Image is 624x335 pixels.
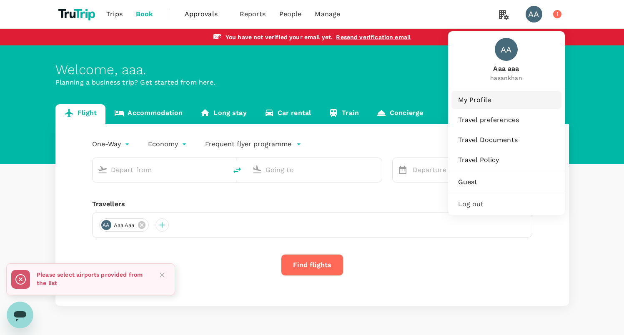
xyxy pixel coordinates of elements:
iframe: Button to launch messaging window [7,302,33,328]
a: Train [320,104,368,124]
button: Find flights [281,254,343,276]
button: Frequent flyer programme [205,139,301,149]
a: Travel Documents [451,131,561,149]
div: AA [101,220,111,230]
a: Resend verification email [336,34,411,40]
div: AAaaa aaa [99,218,149,232]
button: Open [221,169,223,170]
div: One-Way [92,137,131,151]
span: Manage [315,9,340,19]
p: Planning a business trip? Get started from here. [55,77,569,87]
a: Travel Policy [451,151,561,169]
div: Welcome , aaa . [55,62,569,77]
a: Travel preferences [451,111,561,129]
div: Log out [451,195,561,213]
span: aaa aaa [109,221,140,230]
a: Long stay [191,104,255,124]
a: My Profile [451,91,561,109]
span: Log out [458,199,555,209]
span: Aaa aaa [490,64,522,74]
a: Guest [451,173,561,191]
a: Car rental [256,104,320,124]
div: Economy [148,137,188,151]
span: Travel Policy [458,155,555,165]
input: Going to [266,163,364,176]
div: Travellers [92,199,532,209]
button: delete [227,160,247,180]
a: Concierge [368,104,432,124]
p: Please select airports provided from the list [37,270,149,287]
div: AA [526,6,542,22]
p: Frequent flyer programme [205,139,291,149]
div: AA [495,38,518,61]
button: Close [156,269,168,281]
span: Travel Documents [458,135,555,145]
span: People [279,9,302,19]
input: Depart from [111,163,210,176]
span: Trips [106,9,123,19]
img: TruTrip logo [55,5,100,23]
span: hasankhan [490,74,522,82]
span: Reports [240,9,266,19]
span: My Profile [458,95,555,105]
span: Travel preferences [458,115,555,125]
span: Guest [458,177,555,187]
a: Accommodation [105,104,191,124]
button: Open [376,169,378,170]
span: You have not verified your email yet . [226,34,333,40]
span: Approvals [185,9,226,19]
span: Book [136,9,153,19]
a: Flight [55,104,106,124]
p: Departure [413,165,462,175]
img: email-alert [213,34,222,40]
